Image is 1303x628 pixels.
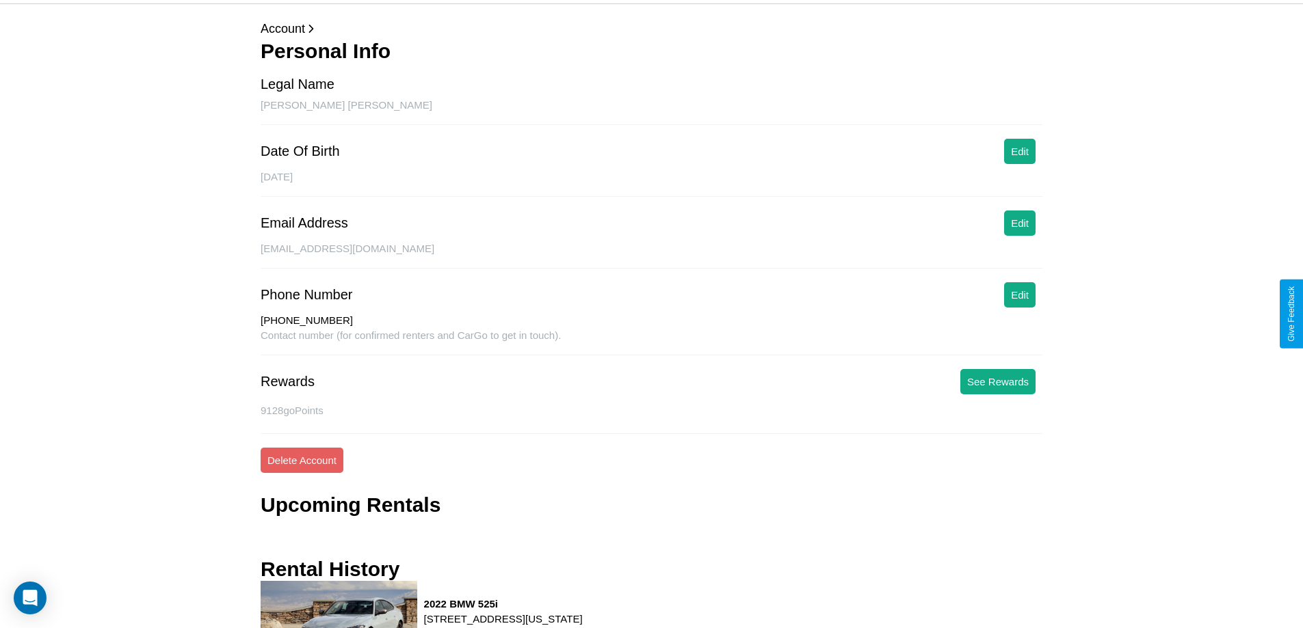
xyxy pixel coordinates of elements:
[1287,286,1296,342] div: Give Feedback
[261,99,1042,125] div: [PERSON_NAME] [PERSON_NAME]
[261,215,348,231] div: Email Address
[261,243,1042,269] div: [EMAIL_ADDRESS][DOMAIN_NAME]
[1004,210,1036,236] button: Edit
[261,18,1042,40] p: Account
[261,40,1042,63] h3: Personal Info
[1004,282,1036,308] button: Edit
[261,144,340,159] div: Date Of Birth
[261,77,334,92] div: Legal Name
[261,329,1042,355] div: Contact number (for confirmed renters and CarGo to get in touch).
[261,374,315,390] div: Rewards
[424,598,583,610] h3: 2022 BMW 525i
[14,582,47,614] div: Open Intercom Messenger
[261,171,1042,197] div: [DATE]
[1004,139,1036,164] button: Edit
[261,287,353,303] div: Phone Number
[261,493,440,517] h3: Upcoming Rentals
[261,401,1042,420] p: 9128 goPoints
[960,369,1036,394] button: See Rewards
[261,558,399,581] h3: Rental History
[261,314,1042,329] div: [PHONE_NUMBER]
[261,448,343,473] button: Delete Account
[424,610,583,628] p: [STREET_ADDRESS][US_STATE]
